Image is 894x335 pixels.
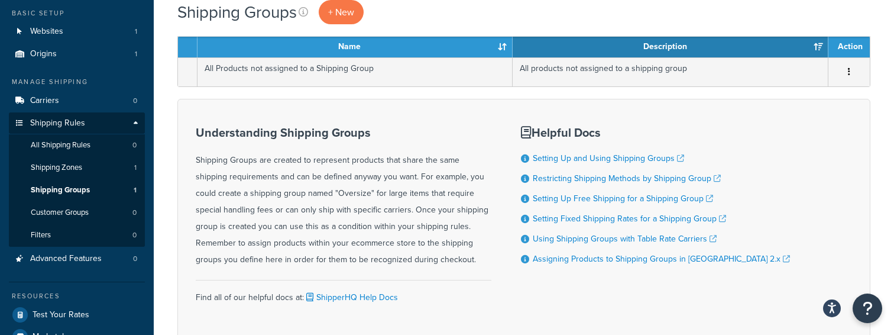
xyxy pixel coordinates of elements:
li: Carriers [9,90,145,112]
span: 1 [134,163,137,173]
span: 1 [135,49,137,59]
span: Shipping Rules [30,118,85,128]
span: Advanced Features [30,254,102,264]
td: All Products not assigned to a Shipping Group [197,57,513,86]
span: 0 [133,254,137,264]
span: Origins [30,49,57,59]
li: Shipping Rules [9,112,145,247]
a: Shipping Rules [9,112,145,134]
li: Origins [9,43,145,65]
a: Test Your Rates [9,304,145,326]
h3: Understanding Shipping Groups [196,126,491,139]
a: Carriers 0 [9,90,145,112]
th: Action [828,36,870,57]
span: Carriers [30,96,59,106]
span: 0 [132,230,137,240]
a: Customer Groups 0 [9,202,145,224]
a: ShipperHQ Help Docs [304,291,398,304]
li: Advanced Features [9,248,145,270]
a: Setting Up Free Shipping for a Shipping Group [533,192,713,205]
a: Shipping Groups 1 [9,179,145,201]
a: Origins 1 [9,43,145,65]
span: 1 [134,185,137,195]
div: Find all of our helpful docs at: [196,280,491,306]
a: Shipping Zones 1 [9,157,145,179]
a: Websites 1 [9,21,145,43]
span: Shipping Groups [31,185,90,195]
a: Setting Up and Using Shipping Groups [533,152,684,165]
a: Filters 0 [9,224,145,246]
span: Test Your Rates [33,310,89,320]
span: Shipping Zones [31,163,82,173]
th: Description: activate to sort column ascending [513,36,828,57]
a: Restricting Shipping Methods by Shipping Group [533,172,721,185]
a: Assigning Products to Shipping Groups in [GEOGRAPHIC_DATA] 2.x [533,253,790,265]
li: Filters [9,224,145,246]
span: Customer Groups [31,208,89,218]
span: 0 [132,208,137,218]
div: Basic Setup [9,8,145,18]
th: Name: activate to sort column ascending [197,36,513,57]
span: Websites [30,27,63,37]
a: Setting Fixed Shipping Rates for a Shipping Group [533,212,726,225]
h1: Shipping Groups [177,1,297,24]
div: Manage Shipping [9,77,145,87]
a: All Shipping Rules 0 [9,134,145,156]
span: Filters [31,230,51,240]
div: Resources [9,291,145,301]
span: 0 [133,96,137,106]
span: 0 [132,140,137,150]
span: + New [328,5,354,19]
div: Shipping Groups are created to represent products that share the same shipping requirements and c... [196,126,491,268]
li: Shipping Zones [9,157,145,179]
li: Websites [9,21,145,43]
span: All Shipping Rules [31,140,90,150]
li: All Shipping Rules [9,134,145,156]
button: Open Resource Center [853,294,882,323]
a: Advanced Features 0 [9,248,145,270]
a: Using Shipping Groups with Table Rate Carriers [533,233,717,245]
li: Shipping Groups [9,179,145,201]
td: All products not assigned to a shipping group [513,57,828,86]
li: Customer Groups [9,202,145,224]
h3: Helpful Docs [521,126,790,139]
span: 1 [135,27,137,37]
